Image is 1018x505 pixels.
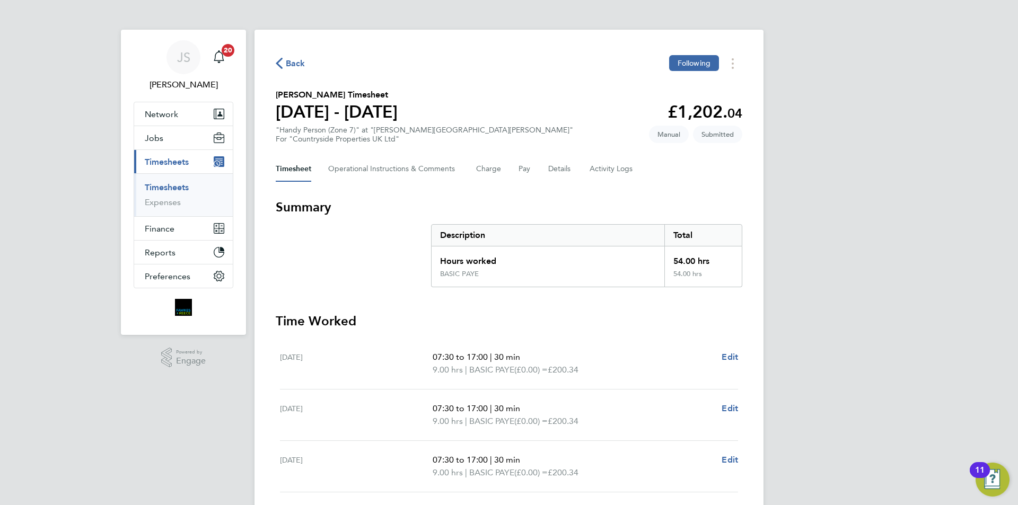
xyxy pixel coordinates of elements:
[490,403,492,413] span: |
[276,101,398,122] h1: [DATE] - [DATE]
[693,126,742,143] span: This timesheet is Submitted.
[548,416,578,426] span: £200.34
[548,467,578,477] span: £200.34
[121,30,246,335] nav: Main navigation
[433,365,463,375] span: 9.00 hrs
[145,182,189,192] a: Timesheets
[440,270,479,278] div: BASIC PAYE
[145,157,189,167] span: Timesheets
[722,402,738,415] a: Edit
[465,467,467,477] span: |
[590,156,634,182] button: Activity Logs
[433,403,488,413] span: 07:30 to 17:00
[431,224,742,287] div: Summary
[433,455,488,465] span: 07:30 to 17:00
[678,58,710,68] span: Following
[134,78,233,91] span: Julia Scholes
[669,55,719,71] button: Following
[722,455,738,465] span: Edit
[976,463,1010,497] button: Open Resource Center, 11 new notifications
[176,357,206,366] span: Engage
[276,135,573,144] div: For "Countryside Properties UK Ltd"
[175,299,192,316] img: bromak-logo-retina.png
[664,270,742,287] div: 54.00 hrs
[465,365,467,375] span: |
[280,402,433,428] div: [DATE]
[134,264,233,288] button: Preferences
[145,271,190,281] span: Preferences
[134,217,233,240] button: Finance
[490,455,492,465] span: |
[276,57,305,70] button: Back
[490,352,492,362] span: |
[722,403,738,413] span: Edit
[222,44,234,57] span: 20
[469,364,514,376] span: BASIC PAYE
[161,348,206,368] a: Powered byEngage
[494,352,520,362] span: 30 min
[276,156,311,182] button: Timesheet
[469,415,514,428] span: BASIC PAYE
[469,466,514,479] span: BASIC PAYE
[649,126,689,143] span: This timesheet was manually created.
[145,197,181,207] a: Expenses
[548,156,573,182] button: Details
[432,225,664,246] div: Description
[519,156,531,182] button: Pay
[134,299,233,316] a: Go to home page
[465,416,467,426] span: |
[433,416,463,426] span: 9.00 hrs
[722,351,738,364] a: Edit
[280,351,433,376] div: [DATE]
[134,150,233,173] button: Timesheets
[664,225,742,246] div: Total
[514,365,548,375] span: (£0.00) =
[134,102,233,126] button: Network
[514,416,548,426] span: (£0.00) =
[668,102,742,122] app-decimal: £1,202.
[328,156,459,182] button: Operational Instructions & Comments
[433,352,488,362] span: 07:30 to 17:00
[134,126,233,149] button: Jobs
[145,224,174,234] span: Finance
[276,88,398,101] h2: [PERSON_NAME] Timesheet
[494,403,520,413] span: 30 min
[145,247,175,258] span: Reports
[276,313,742,330] h3: Time Worked
[208,40,230,74] a: 20
[476,156,502,182] button: Charge
[727,105,742,121] span: 04
[286,57,305,70] span: Back
[975,470,985,484] div: 11
[514,467,548,477] span: (£0.00) =
[722,454,738,466] a: Edit
[494,455,520,465] span: 30 min
[664,246,742,270] div: 54.00 hrs
[280,454,433,479] div: [DATE]
[134,241,233,264] button: Reports
[433,467,463,477] span: 9.00 hrs
[432,246,664,270] div: Hours worked
[276,199,742,216] h3: Summary
[134,40,233,91] a: JS[PERSON_NAME]
[276,126,573,144] div: "Handy Person (Zone 7)" at "[PERSON_NAME][GEOGRAPHIC_DATA][PERSON_NAME]"
[177,50,190,64] span: JS
[134,173,233,216] div: Timesheets
[548,365,578,375] span: £200.34
[145,133,163,143] span: Jobs
[723,55,742,72] button: Timesheets Menu
[176,348,206,357] span: Powered by
[145,109,178,119] span: Network
[722,352,738,362] span: Edit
